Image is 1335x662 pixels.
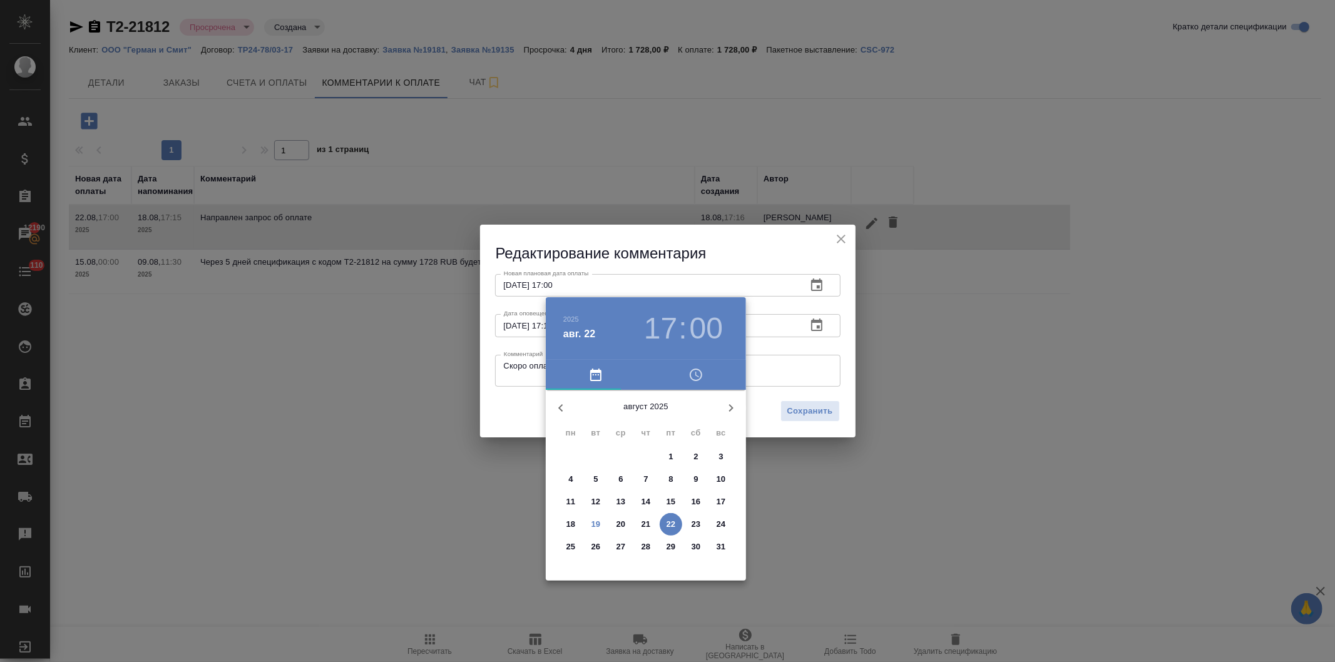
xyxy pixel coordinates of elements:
button: 26 [585,536,607,558]
p: 16 [692,496,701,508]
button: 25 [560,536,582,558]
p: 9 [693,473,698,486]
p: 12 [591,496,601,508]
p: 10 [717,473,726,486]
p: 28 [642,541,651,553]
button: 2025 [563,315,579,323]
button: 27 [610,536,632,558]
button: 7 [635,468,657,491]
p: 29 [667,541,676,553]
button: 24 [710,513,732,536]
button: 9 [685,468,707,491]
p: 23 [692,518,701,531]
p: 13 [616,496,626,508]
span: вт [585,427,607,439]
button: 4 [560,468,582,491]
button: авг. 22 [563,327,595,342]
p: 5 [593,473,598,486]
button: 18 [560,513,582,536]
p: 25 [566,541,576,553]
button: 17 [644,311,677,346]
span: пн [560,427,582,439]
button: 15 [660,491,682,513]
button: 19 [585,513,607,536]
button: 2 [685,446,707,468]
p: 6 [618,473,623,486]
span: ср [610,427,632,439]
p: 18 [566,518,576,531]
p: 1 [668,451,673,463]
h3: : [678,311,687,346]
button: 1 [660,446,682,468]
p: 15 [667,496,676,508]
p: 27 [616,541,626,553]
button: 3 [710,446,732,468]
button: 8 [660,468,682,491]
span: пт [660,427,682,439]
p: 11 [566,496,576,508]
button: 11 [560,491,582,513]
p: 3 [719,451,723,463]
span: чт [635,427,657,439]
p: 21 [642,518,651,531]
button: 20 [610,513,632,536]
button: 17 [710,491,732,513]
button: 30 [685,536,707,558]
button: 16 [685,491,707,513]
button: 22 [660,513,682,536]
p: 2 [693,451,698,463]
p: 7 [643,473,648,486]
p: 31 [717,541,726,553]
button: 5 [585,468,607,491]
p: август 2025 [576,400,716,413]
button: 28 [635,536,657,558]
p: 24 [717,518,726,531]
p: 26 [591,541,601,553]
button: 31 [710,536,732,558]
button: 14 [635,491,657,513]
p: 4 [568,473,573,486]
button: 12 [585,491,607,513]
button: 29 [660,536,682,558]
p: 22 [667,518,676,531]
button: 23 [685,513,707,536]
button: 21 [635,513,657,536]
button: 13 [610,491,632,513]
span: сб [685,427,707,439]
p: 30 [692,541,701,553]
button: 00 [690,311,723,346]
button: 10 [710,468,732,491]
p: 8 [668,473,673,486]
button: 6 [610,468,632,491]
p: 19 [591,518,601,531]
span: вс [710,427,732,439]
p: 14 [642,496,651,508]
p: 20 [616,518,626,531]
p: 17 [717,496,726,508]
